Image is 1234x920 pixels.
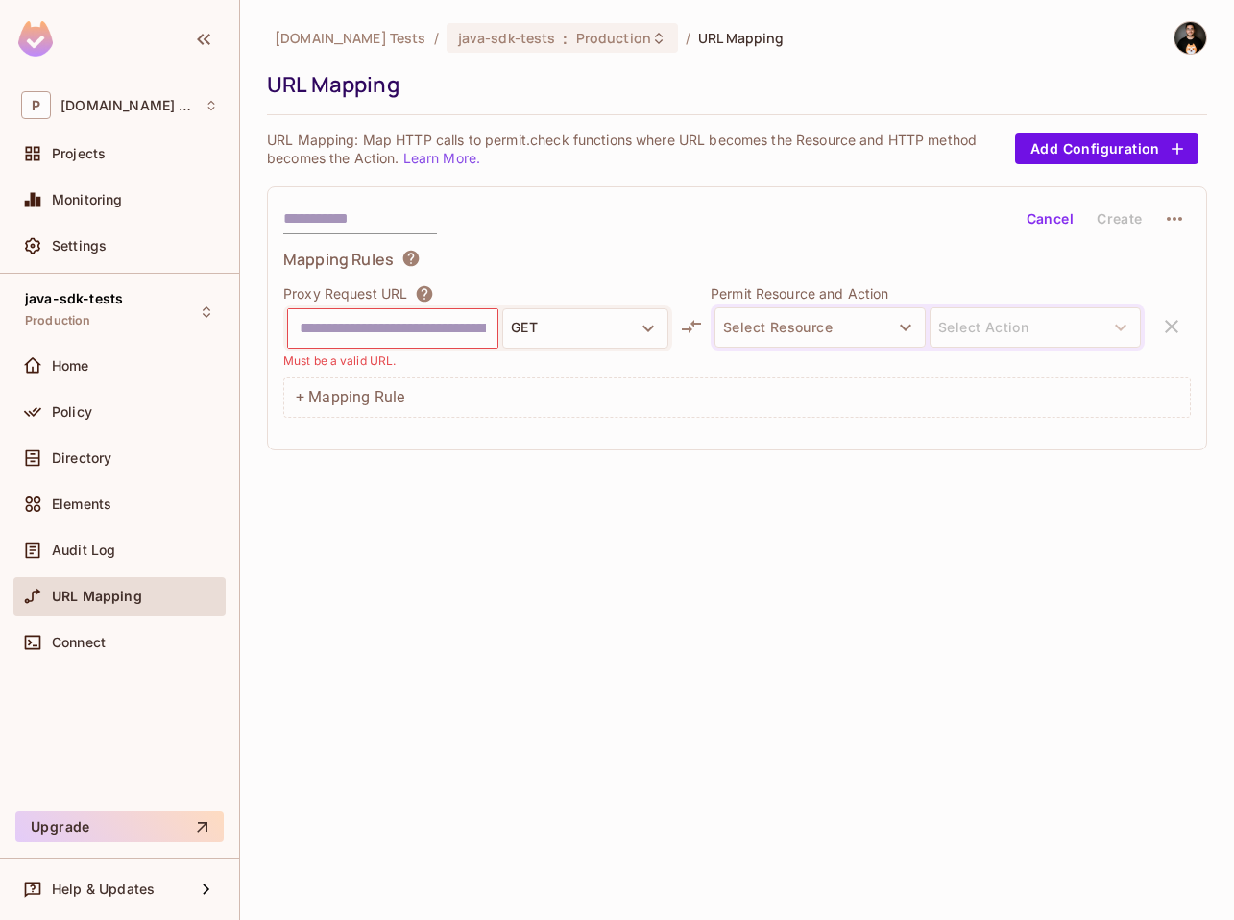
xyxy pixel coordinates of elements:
button: Upgrade [15,811,224,842]
span: URL Mapping [52,589,142,604]
p: URL Mapping: Map HTTP calls to permit.check functions where URL becomes the Resource and HTTP met... [267,131,1015,167]
p: Must be a valid URL. [283,351,396,370]
span: Mapping Rules [283,249,394,270]
span: Home [52,358,89,374]
span: java-sdk-tests [25,291,123,306]
span: Projects [52,146,106,161]
span: Audit Log [52,543,115,558]
span: Help & Updates [52,882,155,897]
li: / [434,29,439,47]
button: Select Resource [714,307,926,348]
button: Add Configuration [1015,133,1198,164]
img: Eli Moshkovich [1174,22,1206,54]
img: SReyMgAAAABJRU5ErkJggg== [18,21,53,57]
span: Production [25,313,91,328]
button: Select Action [930,307,1141,348]
span: Workspace: Permit.io Tests [60,98,195,113]
div: + Mapping Rule [283,377,1191,418]
span: Policy [52,404,92,420]
span: Elements [52,496,111,512]
span: : [562,31,569,46]
p: Permit Resource and Action [711,284,1145,303]
span: Directory [52,450,111,466]
span: the active workspace [275,29,426,47]
a: Learn More. [403,150,480,166]
span: URL Mapping [698,29,784,47]
span: Monitoring [52,192,123,207]
span: Production [576,29,651,47]
span: select resource to select action [930,307,1141,348]
span: Settings [52,238,107,254]
button: Cancel [1019,204,1081,234]
button: Create [1089,204,1150,234]
li: / [686,29,690,47]
span: java-sdk-tests [458,29,556,47]
span: Connect [52,635,106,650]
p: Proxy Request URL [283,284,407,303]
div: URL Mapping [267,70,1198,99]
button: GET [502,308,668,349]
span: P [21,91,51,119]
